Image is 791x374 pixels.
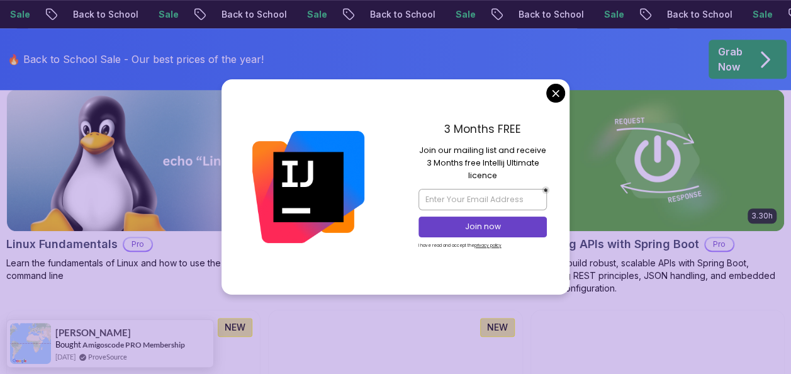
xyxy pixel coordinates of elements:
img: Linux Fundamentals card [7,89,260,231]
p: Back to School [202,8,288,21]
p: NEW [487,321,508,334]
p: Pro [705,238,733,251]
a: Building APIs with Spring Boot card3.30hBuilding APIs with Spring BootProLearn to build robust, s... [530,89,785,295]
p: Pro [124,238,152,251]
h2: Linux Fundamentals [6,235,118,253]
p: 3.30h [751,211,773,221]
a: Amigoscode PRO Membership [82,339,185,350]
span: Bought [55,339,81,349]
p: Sale [288,8,328,21]
p: Learn the fundamentals of Linux and how to use the command line [6,257,261,282]
a: ProveSource [88,351,127,362]
span: [PERSON_NAME] [55,327,131,338]
p: Learn to build robust, scalable APIs with Spring Boot, mastering REST principles, JSON handling, ... [530,257,785,295]
p: Sale [585,8,625,21]
p: Sale [733,8,773,21]
a: Linux Fundamentals card6.00hLinux FundamentalsProLearn the fundamentals of Linux and how to use t... [6,89,261,282]
p: Sale [139,8,179,21]
p: Back to School [648,8,733,21]
p: Grab Now [718,44,743,74]
p: NEW [225,321,245,334]
p: Back to School [53,8,139,21]
img: Building APIs with Spring Boot card [531,89,784,231]
span: [DATE] [55,351,76,362]
p: 🔥 Back to School Sale - Our best prices of the year! [8,52,264,67]
img: provesource social proof notification image [10,323,51,364]
h2: Building APIs with Spring Boot [530,235,699,253]
p: Sale [436,8,476,21]
p: Back to School [351,8,436,21]
p: Back to School [499,8,585,21]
